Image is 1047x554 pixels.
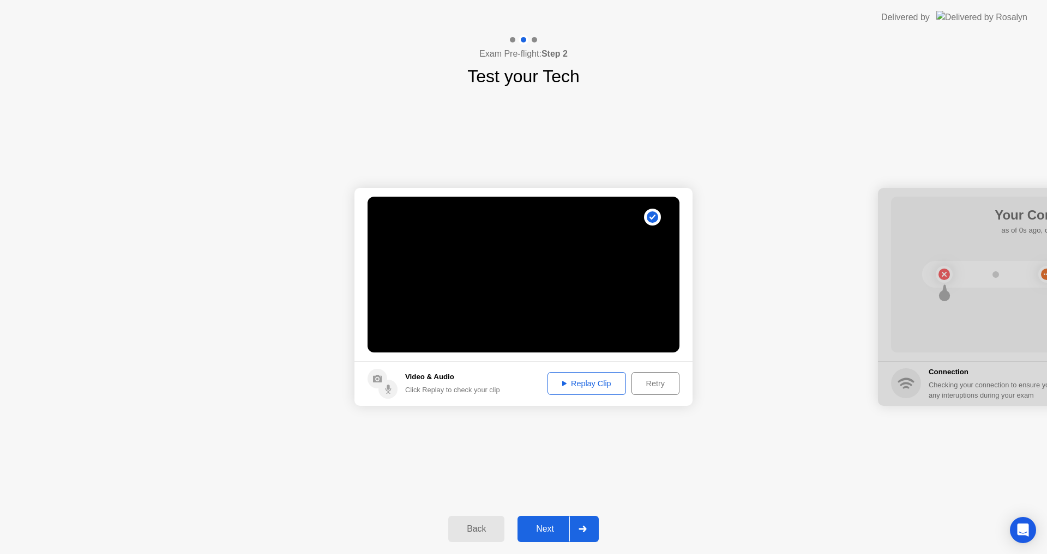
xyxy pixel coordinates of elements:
div: Replay Clip [551,379,622,388]
button: Replay Clip [547,372,626,395]
div: Click Replay to check your clip [405,385,500,395]
h4: Exam Pre-flight: [479,47,568,60]
button: Back [448,516,504,542]
div: Back [452,524,501,534]
div: Delivered by [881,11,930,24]
img: Delivered by Rosalyn [936,11,1027,23]
b: Step 2 [541,49,568,58]
button: Next [518,516,599,542]
button: Retry [631,372,679,395]
h5: Video & Audio [405,372,500,382]
div: Retry [635,379,676,388]
div: Open Intercom Messenger [1010,517,1036,543]
h1: Test your Tech [467,63,580,89]
div: Next [521,524,569,534]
